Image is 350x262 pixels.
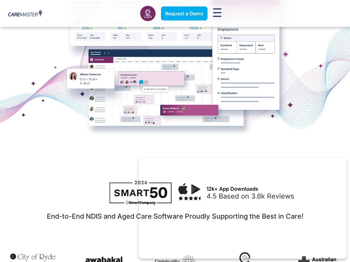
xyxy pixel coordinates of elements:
[139,158,347,259] iframe: Popup CTA
[161,6,207,20] a: Request a Demo
[14,212,336,220] h2: End-to-End NDIS and Aged Care Software Proudly Supporting the Best in Care!
[213,8,221,18] div: Menu Toggle
[165,11,203,16] span: Request a Demo
[8,10,42,17] img: CareMaster Logo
